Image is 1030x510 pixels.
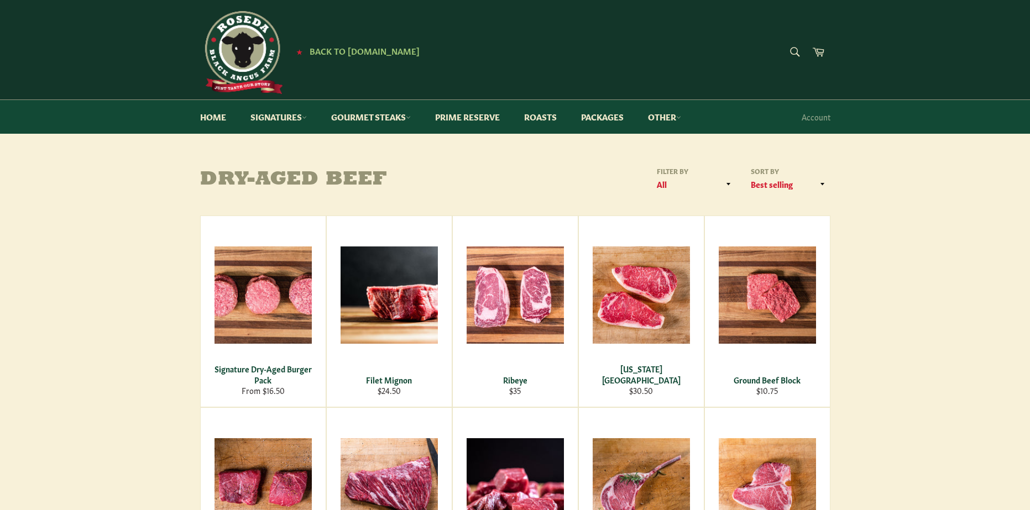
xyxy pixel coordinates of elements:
img: Ribeye [467,246,564,344]
div: From $16.50 [207,385,318,396]
div: Signature Dry-Aged Burger Pack [207,364,318,385]
img: Ground Beef Block [719,246,816,344]
div: $24.50 [333,385,445,396]
div: Ribeye [459,375,571,385]
div: $30.50 [585,385,697,396]
a: Prime Reserve [424,100,511,134]
img: New York Strip [593,246,690,344]
a: Account [796,101,836,133]
img: Signature Dry-Aged Burger Pack [215,246,312,344]
a: Filet Mignon Filet Mignon $24.50 [326,215,452,407]
div: Ground Beef Block [712,375,823,385]
a: Roasts [513,100,568,134]
div: $10.75 [712,385,823,396]
a: Signature Dry-Aged Burger Pack Signature Dry-Aged Burger Pack From $16.50 [200,215,326,407]
a: Packages [570,100,635,134]
a: Ground Beef Block Ground Beef Block $10.75 [704,215,830,407]
a: Home [189,100,237,134]
a: Ribeye Ribeye $35 [452,215,578,407]
a: Signatures [239,100,318,134]
img: Filet Mignon [341,246,438,344]
label: Sort by [747,166,830,176]
a: Gourmet Steaks [320,100,422,134]
a: New York Strip [US_STATE][GEOGRAPHIC_DATA] $30.50 [578,215,704,407]
label: Filter by [653,166,736,176]
a: ★ Back to [DOMAIN_NAME] [291,47,420,56]
div: $35 [459,385,571,396]
span: ★ [296,47,302,56]
div: [US_STATE][GEOGRAPHIC_DATA] [585,364,697,385]
h1: Dry-Aged Beef [200,169,515,191]
span: Back to [DOMAIN_NAME] [310,45,420,56]
a: Other [637,100,692,134]
img: Roseda Beef [200,11,283,94]
div: Filet Mignon [333,375,445,385]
